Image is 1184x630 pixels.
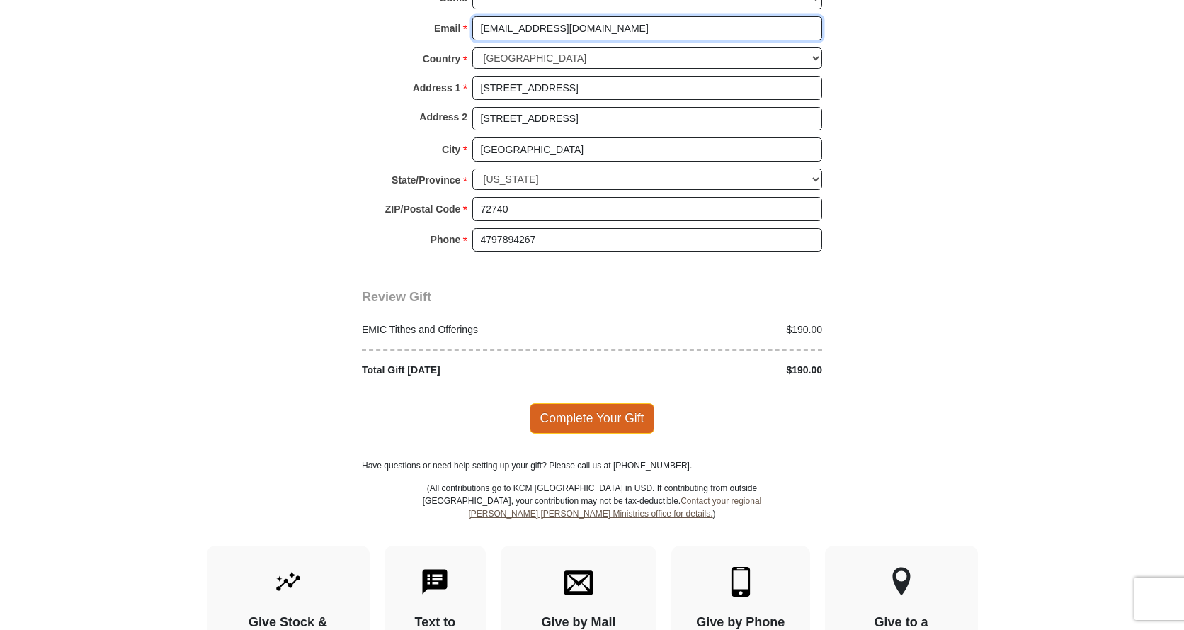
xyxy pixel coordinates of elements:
[362,459,822,472] p: Have questions or need help setting up your gift? Please call us at [PHONE_NUMBER].
[564,567,593,597] img: envelope.svg
[413,78,461,98] strong: Address 1
[530,403,655,433] span: Complete Your Gift
[385,199,461,219] strong: ZIP/Postal Code
[355,322,593,337] div: EMIC Tithes and Offerings
[592,322,830,337] div: $190.00
[423,49,461,69] strong: Country
[355,363,593,378] div: Total Gift [DATE]
[392,170,460,190] strong: State/Province
[420,567,450,597] img: text-to-give.svg
[419,107,467,127] strong: Address 2
[434,18,460,38] strong: Email
[362,290,431,304] span: Review Gift
[442,140,460,159] strong: City
[892,567,911,597] img: other-region
[592,363,830,378] div: $190.00
[468,496,761,519] a: Contact your regional [PERSON_NAME] [PERSON_NAME] Ministries office for details.
[726,567,756,597] img: mobile.svg
[431,230,461,249] strong: Phone
[422,482,762,546] p: (All contributions go to KCM [GEOGRAPHIC_DATA] in USD. If contributing from outside [GEOGRAPHIC_D...
[273,567,303,597] img: give-by-stock.svg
